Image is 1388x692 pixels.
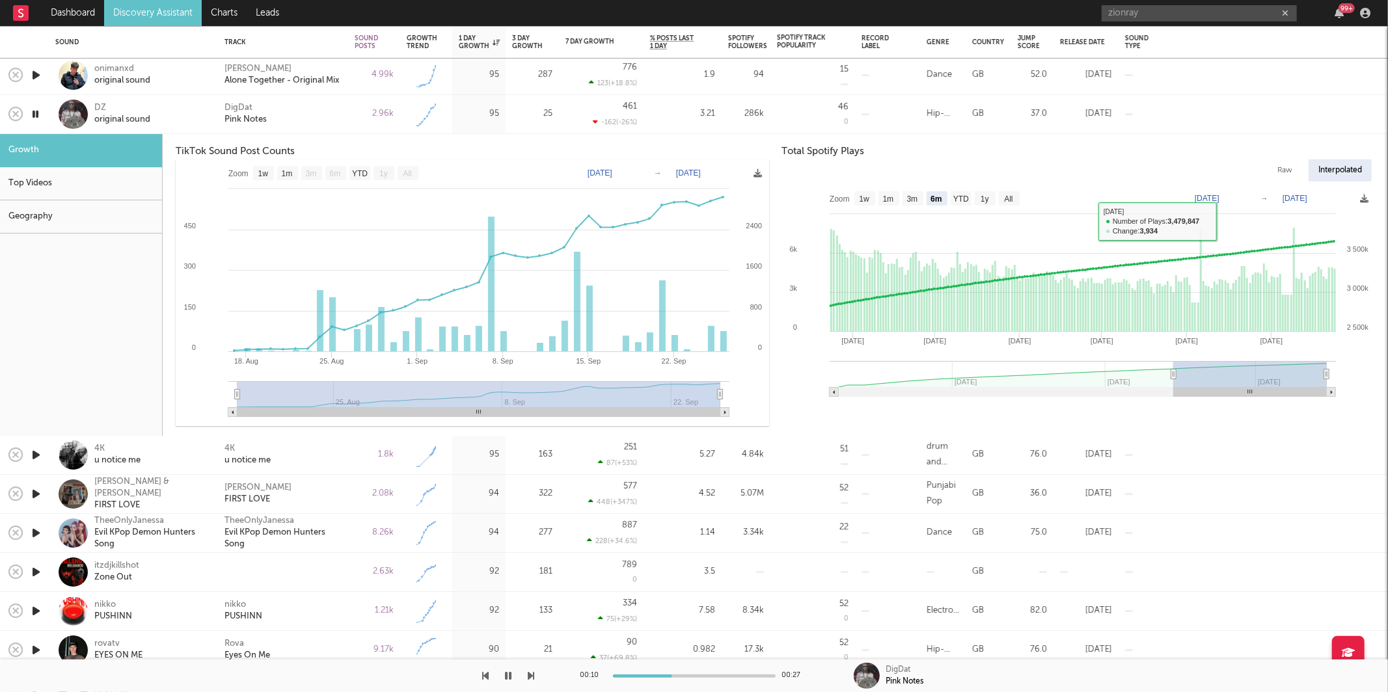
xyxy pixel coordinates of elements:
div: 163 [512,447,552,463]
div: Spotify Followers [728,34,767,50]
span: % Posts Last 1 Day [650,34,696,50]
div: rovatv [94,639,143,650]
div: 1.8k [355,447,394,463]
text: 300 [184,262,196,270]
div: Spotify Track Popularity [777,34,829,49]
div: Dance [927,68,952,83]
div: 92 [459,604,499,619]
div: 286k [728,107,764,122]
div: 448 ( +347 % ) [588,498,637,506]
a: Alone Together - Original Mix [225,75,340,87]
div: TikTok Sound Post Counts [176,144,769,159]
a: [PERSON_NAME] [225,64,292,75]
div: 1 Day Growth [459,34,500,50]
div: 92 [459,565,499,580]
div: Electronic [927,604,959,619]
div: 52 [839,600,849,608]
div: Evil KPop Demon Hunters Song [94,527,208,551]
text: 6m [931,194,942,204]
div: [DATE] [1060,486,1112,502]
div: 76.0 [1018,447,1047,463]
div: 2.08k [355,486,394,502]
text: 1600 [746,262,762,270]
text: 1w [859,194,869,204]
div: Genre [927,38,949,46]
div: original sound [94,114,150,126]
div: GB [972,447,984,463]
div: 21 [512,643,552,658]
text: 150 [184,303,196,311]
div: DigDat [225,103,252,114]
div: [DATE] [1060,107,1112,122]
a: nikkoPUSHINN [94,600,132,623]
div: 75 ( +29 % ) [598,615,637,623]
div: Dance [927,526,952,541]
div: drum and bass [927,440,959,471]
text: Zoom [228,169,249,178]
div: TheeOnlyJanessa [225,516,294,527]
div: 8.34k [728,604,764,619]
div: 90 [459,643,499,658]
div: 4K [94,444,141,455]
div: [PERSON_NAME] [225,483,292,494]
text: 800 [750,303,762,311]
text: 3 000k [1347,284,1369,292]
text: 2400 [746,222,762,230]
div: -162 ( -26 % ) [593,118,637,126]
div: [DATE] [1060,604,1112,619]
text: 6m [330,169,341,178]
text: YTD [953,194,969,204]
div: Pink Notes [886,676,924,687]
div: 251 [624,443,637,451]
div: 22 [839,523,849,531]
div: 577 [623,482,637,490]
text: [DATE] [1091,337,1113,345]
div: 0 [844,654,849,661]
text: 3m [906,194,918,204]
div: 94 [459,526,499,541]
text: All [1004,194,1013,204]
div: [DATE] [1060,643,1112,658]
div: 82.0 [1018,604,1047,619]
div: PUSHINN [94,611,132,623]
div: 8.26k [355,526,394,541]
text: 1y [379,169,388,178]
div: 181 [512,565,552,580]
div: 51 [840,445,849,453]
div: 334 [623,599,637,607]
div: 99 + [1339,3,1355,13]
div: 4.52 [650,486,715,502]
div: Pink Notes [225,114,267,126]
button: 99+ [1335,8,1344,18]
a: FIRST LOVE [225,494,270,506]
div: Interpolated [1309,159,1372,181]
text: 0 [793,323,797,331]
div: Eyes On Me [225,650,270,662]
text: 0 [192,343,196,351]
div: u notice me [225,455,271,467]
text: 0 [758,343,762,351]
text: [DATE] [676,168,701,178]
text: [DATE] [923,337,946,345]
div: Sound Type [1125,34,1149,50]
div: 2.96k [355,107,394,122]
div: DZ [94,103,150,114]
div: 123 ( +18.8 % ) [589,79,637,87]
text: → [1260,194,1268,203]
div: 76.0 [1018,643,1047,658]
text: 6k [789,245,797,253]
a: itzdjkillshotZone Out [94,561,139,584]
div: 52 [839,484,849,492]
div: EYES ON ME [94,650,143,662]
div: 00:27 [782,668,808,684]
div: Hip-Hop/Rap [927,107,959,122]
h3: Total Spotify Plays [782,144,1376,159]
div: GB [972,68,984,83]
div: [DATE] [1060,526,1112,541]
a: Evil KPop Demon Hunters Song [225,527,342,551]
div: 4.99k [355,68,394,83]
div: [DATE] [1060,68,1112,83]
div: 1.21k [355,604,394,619]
